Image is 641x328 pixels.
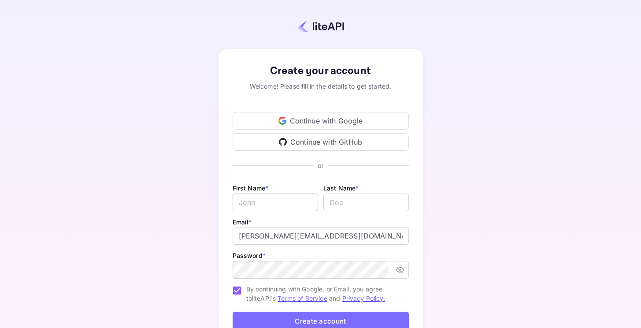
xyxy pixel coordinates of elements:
[297,20,344,33] img: liteapi
[392,262,408,278] button: toggle password visibility
[233,63,409,79] div: Create your account
[278,294,327,302] a: Terms of Service
[233,194,318,211] input: John
[342,294,385,302] a: Privacy Policy.
[233,218,252,226] label: Email
[233,133,409,151] div: Continue with GitHub
[246,284,402,303] span: By continuing with Google, or Email, you agree to liteAPI's and
[323,194,409,211] input: Doe
[233,227,409,245] input: johndoe@gmail.com
[233,252,266,259] label: Password
[233,184,269,192] label: First Name
[233,112,409,130] div: Continue with Google
[323,184,359,192] label: Last Name
[233,82,409,91] div: Welcome! Please fill in the details to get started.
